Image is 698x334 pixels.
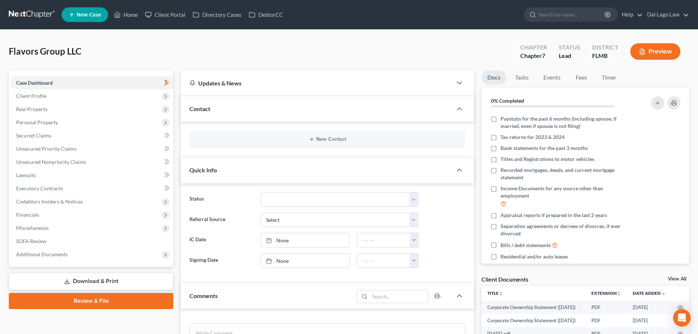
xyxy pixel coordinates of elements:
[189,79,443,87] div: Updates & News
[520,43,547,52] div: Chapter
[9,273,173,290] a: Download & Print
[10,182,173,195] a: Executory Contracts
[141,8,189,21] a: Client Portal
[16,106,48,112] span: Real Property
[16,93,47,99] span: Client Profile
[10,169,173,182] a: Lawsuits
[501,185,631,199] span: Income Documents for any source other than employment
[189,292,218,299] span: Comments
[16,80,53,86] span: Case Dashboard
[501,242,551,249] span: Bills / debt statements
[627,301,672,314] td: [DATE]
[501,212,607,219] span: Appraisal reports if prepared in the last 2 years
[491,98,524,104] strong: 0% Completed
[186,192,256,207] label: Status
[501,133,565,141] span: Tax returns for 2023 & 2024
[186,233,256,247] label: IC Date
[538,70,566,85] a: Events
[569,70,593,85] a: Fees
[10,155,173,169] a: Unsecured Nonpriority Claims
[189,105,210,112] span: Contact
[9,46,81,56] span: Flavors Group LLC
[10,76,173,89] a: Case Dashboard
[16,238,47,244] span: SOFA Review
[592,52,618,60] div: FLMB
[501,253,568,260] span: Residential and/or auto leases
[487,290,503,296] a: Titleunfold_more
[370,290,428,303] input: Search...
[16,251,68,257] span: Additional Documents
[481,314,586,327] td: Corporate Ownership Statement ([DATE])
[586,314,627,327] td: PDF
[559,52,580,60] div: Lead
[16,119,58,125] span: Personal Property
[186,213,256,227] label: Referral Source
[16,159,86,165] span: Unsecured Nonpriority Claims
[627,314,672,327] td: [DATE]
[10,235,173,248] a: SOFA Review
[559,43,580,52] div: Status
[661,291,666,296] i: expand_more
[596,70,622,85] a: Timer
[501,115,631,130] span: Paystubs for the past 6 months (including spouse, if married, even if spouse is not filing)
[586,301,627,314] td: PDF
[16,146,77,152] span: Unsecured Priority Claims
[189,166,217,173] span: Quick Info
[16,198,83,205] span: Codebtors Insiders & Notices
[10,142,173,155] a: Unsecured Priority Claims
[501,223,631,237] span: Separation agreements or decrees of divorces, if ever divorced
[110,8,141,21] a: Home
[509,70,535,85] a: Tasks
[501,144,588,152] span: Bank statements for the past 3 months
[16,172,36,178] span: Lawsuits
[501,155,594,163] span: Titles and Registrations to motor vehicles
[630,43,680,60] button: Preview
[16,225,49,231] span: Miscellaneous
[186,253,256,268] label: Signing Date
[481,70,506,85] a: Docs
[9,293,173,309] a: Review & File
[668,276,686,282] a: View All
[618,8,643,21] a: Help
[673,309,691,327] div: Open Intercom Messenger
[520,52,547,60] div: Chapter
[617,291,621,296] i: unfold_more
[357,254,410,268] input: -- : --
[261,254,349,268] a: None
[481,301,586,314] td: Corporate Ownership Statement ([DATE])
[245,8,287,21] a: DebtorCC
[10,129,173,142] a: Secured Claims
[16,185,63,191] span: Executory Contracts
[633,290,666,296] a: Date Added expand_more
[591,290,621,296] a: Extensionunfold_more
[357,233,410,247] input: -- : --
[499,291,503,296] i: unfold_more
[77,12,101,18] span: New Case
[643,8,689,21] a: Dal Lago Law
[542,52,545,59] span: 7
[195,136,459,142] button: New Contact
[592,43,618,52] div: District
[539,8,606,21] input: Search by name...
[261,233,349,247] a: None
[501,166,631,181] span: Recorded mortgages, deeds, and current mortgage statement
[16,132,51,139] span: Secured Claims
[16,212,39,218] span: Financials
[189,8,245,21] a: Directory Cases
[481,275,528,283] div: Client Documents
